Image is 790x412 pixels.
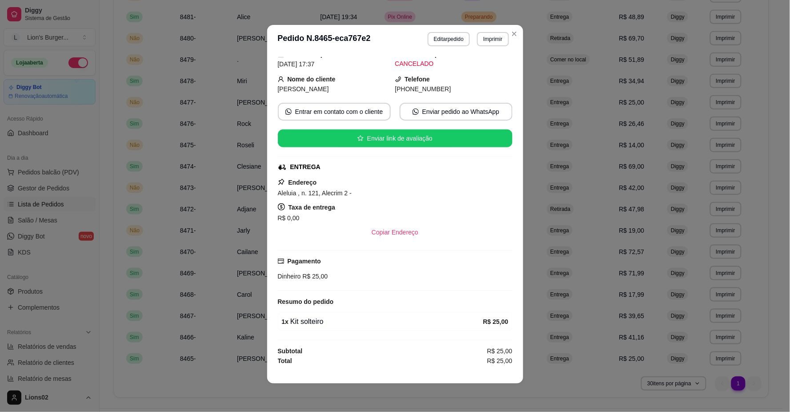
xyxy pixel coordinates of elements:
[278,76,284,82] span: user
[365,223,425,241] button: Copiar Endereço
[278,258,284,264] span: credit-card
[483,318,509,325] strong: R$ 25,00
[278,103,391,121] button: whats-appEntrar em contato com o cliente
[278,61,315,68] span: [DATE] 17:37
[487,346,513,356] span: R$ 25,00
[278,129,513,147] button: starEnviar link de avaliação
[278,357,292,364] strong: Total
[405,76,430,83] strong: Telefone
[477,32,509,46] button: Imprimir
[278,178,285,186] span: pushpin
[278,203,285,210] span: dollar
[278,190,352,197] span: Aleluia , n. 121, Alecrim 2 -
[288,258,321,265] strong: Pagamento
[428,32,470,46] button: Editarpedido
[395,85,451,93] span: [PHONE_NUMBER]
[278,32,371,46] h3: Pedido N. 8465-eca767e2
[285,109,292,115] span: whats-app
[278,273,301,280] span: Dinheiro
[278,298,334,305] strong: Resumo do pedido
[507,27,521,41] button: Close
[278,347,303,355] strong: Subtotal
[395,76,401,82] span: phone
[282,318,289,325] strong: 1 x
[400,103,513,121] button: whats-appEnviar pedido ao WhatsApp
[288,76,336,83] strong: Nome do cliente
[290,162,321,172] div: ENTREGA
[278,85,329,93] span: [PERSON_NAME]
[395,59,513,69] div: CANCELADO
[301,273,328,280] span: R$ 25,00
[289,179,317,186] strong: Endereço
[278,214,300,222] span: R$ 0,00
[289,204,336,211] strong: Taxa de entrega
[487,356,513,366] span: R$ 25,00
[282,316,483,327] div: Kit solteiro
[357,135,364,141] span: star
[413,109,419,115] span: whats-app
